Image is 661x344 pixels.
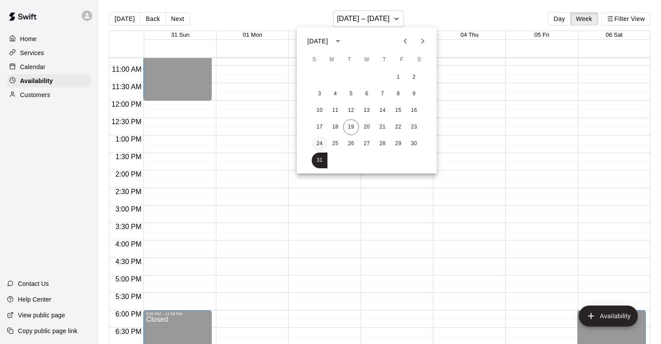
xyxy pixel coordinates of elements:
button: 9 [406,86,422,102]
button: 31 [312,153,327,168]
button: 22 [390,119,406,135]
span: Sunday [306,51,322,69]
div: [DATE] [307,37,328,46]
button: 13 [359,103,375,118]
button: 6 [359,86,375,102]
button: 20 [359,119,375,135]
span: Tuesday [341,51,357,69]
button: 17 [312,119,327,135]
button: calendar view is open, switch to year view [330,34,345,49]
button: 19 [343,119,359,135]
button: 21 [375,119,390,135]
button: 24 [312,136,327,152]
button: 23 [406,119,422,135]
button: 25 [327,136,343,152]
button: 7 [375,86,390,102]
button: 27 [359,136,375,152]
button: 11 [327,103,343,118]
button: 30 [406,136,422,152]
span: Saturday [411,51,427,69]
button: 12 [343,103,359,118]
button: 18 [327,119,343,135]
button: 29 [390,136,406,152]
button: 4 [327,86,343,102]
button: 14 [375,103,390,118]
button: 5 [343,86,359,102]
button: 15 [390,103,406,118]
button: 1 [390,69,406,85]
button: Previous month [397,32,414,50]
button: Next month [414,32,431,50]
span: Monday [324,51,340,69]
span: Wednesday [359,51,375,69]
button: 8 [390,86,406,102]
button: 10 [312,103,327,118]
button: 28 [375,136,390,152]
span: Friday [394,51,410,69]
button: 26 [343,136,359,152]
button: 2 [406,69,422,85]
button: 3 [312,86,327,102]
button: 16 [406,103,422,118]
span: Thursday [376,51,392,69]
